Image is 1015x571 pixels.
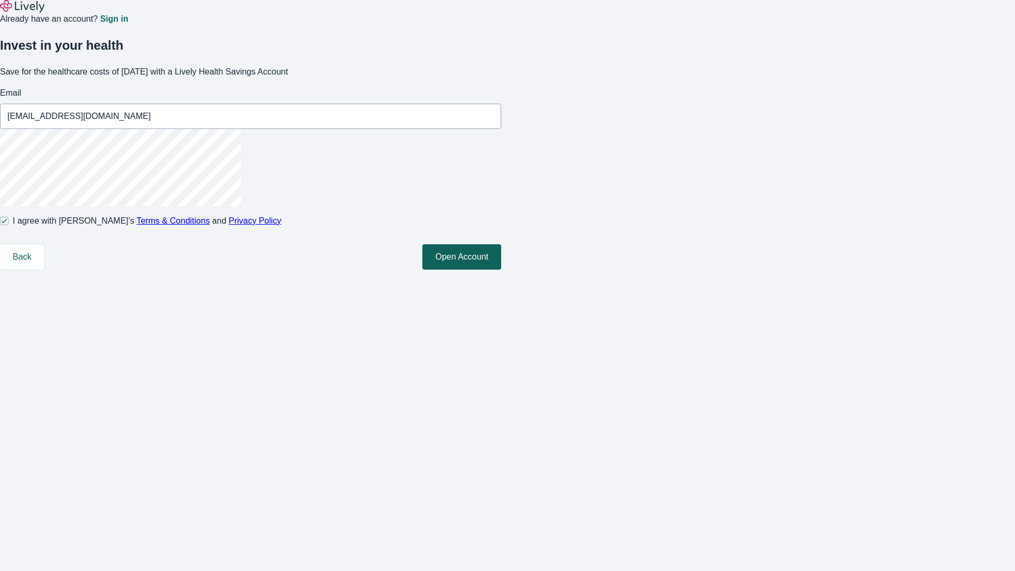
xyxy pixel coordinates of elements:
[422,244,501,270] button: Open Account
[136,216,210,225] a: Terms & Conditions
[229,216,282,225] a: Privacy Policy
[100,15,128,23] a: Sign in
[13,215,281,227] span: I agree with [PERSON_NAME]’s and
